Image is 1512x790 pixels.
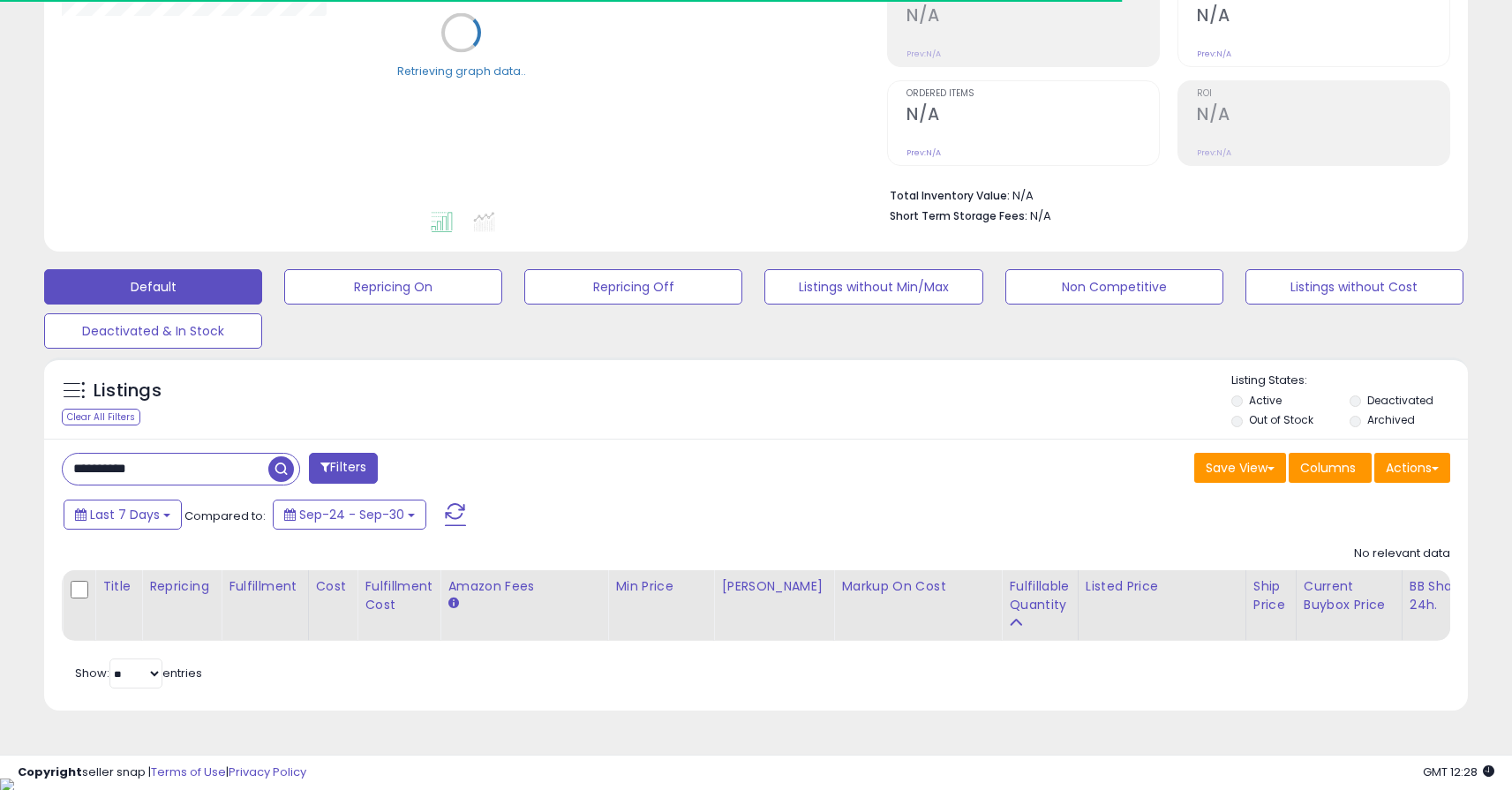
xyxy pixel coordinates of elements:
button: Listings without Min/Max [764,269,982,305]
p: Listing States: [1231,372,1468,389]
span: Show: entries [75,665,202,681]
b: Short Term Storage Fees: [890,208,1027,223]
b: Total Inventory Value: [890,188,1010,203]
div: Repricing [149,577,214,596]
div: Fulfillable Quantity [1009,577,1070,614]
div: No relevant data [1354,545,1450,562]
button: Columns [1289,453,1372,483]
span: N/A [1030,207,1051,224]
button: Repricing Off [524,269,742,305]
h2: N/A [906,5,1159,29]
div: Title [102,577,134,596]
div: seller snap | | [18,764,306,781]
div: Retrieving graph data.. [397,63,526,79]
button: Non Competitive [1005,269,1223,305]
span: Compared to: [184,508,266,524]
label: Active [1249,393,1282,408]
small: Amazon Fees. [448,596,458,612]
small: Prev: N/A [1197,49,1231,59]
span: Ordered Items [906,89,1159,99]
a: Privacy Policy [229,764,306,780]
a: Terms of Use [151,764,226,780]
button: Last 7 Days [64,500,182,530]
button: Deactivated & In Stock [44,313,262,349]
button: Listings without Cost [1245,269,1463,305]
div: Clear All Filters [62,409,140,425]
div: BB Share 24h. [1410,577,1474,614]
h2: N/A [906,104,1159,128]
div: Listed Price [1086,577,1238,596]
span: ROI [1197,89,1449,99]
button: Actions [1374,453,1450,483]
button: Default [44,269,262,305]
strong: Copyright [18,764,82,780]
div: Fulfillment Cost [365,577,433,614]
h5: Listings [94,379,162,403]
small: Prev: N/A [906,49,941,59]
h2: N/A [1197,5,1449,29]
div: Min Price [615,577,706,596]
button: Repricing On [284,269,502,305]
label: Archived [1367,412,1415,427]
span: Last 7 Days [90,506,160,523]
div: Current Buybox Price [1304,577,1395,614]
small: Prev: N/A [1197,147,1231,158]
span: 2025-10-8 12:28 GMT [1423,764,1494,780]
label: Deactivated [1367,393,1433,408]
div: Fulfillment [229,577,300,596]
div: Ship Price [1253,577,1289,614]
div: Cost [316,577,350,596]
div: [PERSON_NAME] [721,577,826,596]
button: Save View [1194,453,1286,483]
h2: N/A [1197,104,1449,128]
li: N/A [890,184,1437,205]
label: Out of Stock [1249,412,1313,427]
button: Sep-24 - Sep-30 [273,500,426,530]
span: Sep-24 - Sep-30 [299,506,404,523]
span: Columns [1300,459,1356,477]
div: Amazon Fees [448,577,600,596]
div: Markup on Cost [841,577,994,596]
small: Prev: N/A [906,147,941,158]
button: Filters [309,453,378,484]
th: The percentage added to the cost of goods (COGS) that forms the calculator for Min & Max prices. [834,570,1002,641]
